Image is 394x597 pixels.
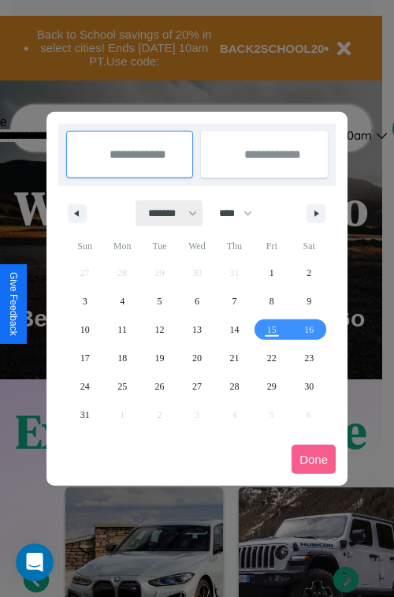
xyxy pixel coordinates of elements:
[141,315,178,344] button: 12
[155,315,165,344] span: 12
[192,372,202,401] span: 27
[117,344,127,372] span: 18
[292,445,336,474] button: Done
[141,233,178,259] span: Tue
[216,344,253,372] button: 21
[304,372,314,401] span: 30
[158,287,162,315] span: 5
[192,315,202,344] span: 13
[253,315,290,344] button: 15
[291,315,328,344] button: 16
[66,401,103,429] button: 31
[103,233,140,259] span: Mon
[16,543,54,581] iframe: Intercom live chat
[8,272,19,336] div: Give Feedback
[291,372,328,401] button: 30
[103,344,140,372] button: 18
[253,372,290,401] button: 29
[291,344,328,372] button: 23
[269,259,274,287] span: 1
[229,344,239,372] span: 21
[80,315,90,344] span: 10
[304,315,314,344] span: 16
[178,315,215,344] button: 13
[80,372,90,401] span: 24
[80,401,90,429] span: 31
[267,315,277,344] span: 15
[253,344,290,372] button: 22
[141,372,178,401] button: 26
[267,372,277,401] span: 29
[195,287,199,315] span: 6
[232,287,236,315] span: 7
[178,344,215,372] button: 20
[304,344,314,372] span: 23
[216,233,253,259] span: Thu
[229,315,239,344] span: 14
[291,233,328,259] span: Sat
[80,344,90,372] span: 17
[141,344,178,372] button: 19
[120,287,125,315] span: 4
[192,344,202,372] span: 20
[253,287,290,315] button: 8
[103,372,140,401] button: 25
[117,372,127,401] span: 25
[103,287,140,315] button: 4
[253,259,290,287] button: 1
[155,344,165,372] span: 19
[103,315,140,344] button: 11
[216,287,253,315] button: 7
[155,372,165,401] span: 26
[253,233,290,259] span: Fri
[178,372,215,401] button: 27
[141,287,178,315] button: 5
[83,287,87,315] span: 3
[291,287,328,315] button: 9
[66,344,103,372] button: 17
[66,233,103,259] span: Sun
[117,315,127,344] span: 11
[216,372,253,401] button: 28
[178,287,215,315] button: 6
[267,344,277,372] span: 22
[269,287,274,315] span: 8
[178,233,215,259] span: Wed
[307,259,311,287] span: 2
[66,287,103,315] button: 3
[291,259,328,287] button: 2
[229,372,239,401] span: 28
[307,287,311,315] span: 9
[216,315,253,344] button: 14
[66,315,103,344] button: 10
[66,372,103,401] button: 24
